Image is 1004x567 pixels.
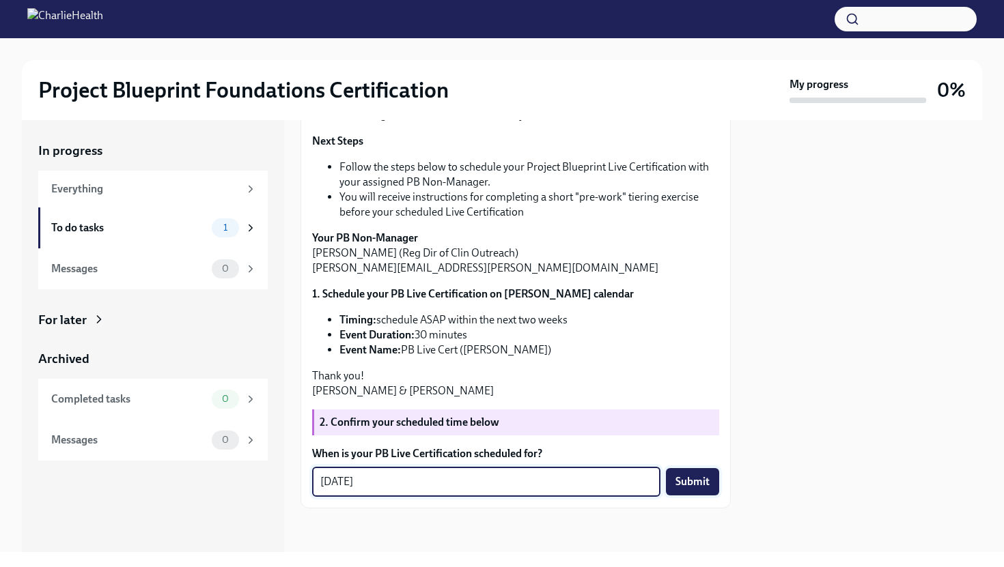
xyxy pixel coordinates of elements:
span: 1 [215,222,236,233]
div: For later [38,311,87,329]
div: Completed tasks [51,392,206,407]
strong: Event Name: [339,343,401,356]
strong: 2. Confirm your scheduled time below [320,416,499,428]
li: Follow the steps below to schedule your Project Blueprint Live Certification with your assigned P... [339,160,719,190]
strong: Event Duration: [339,328,415,341]
h3: 0% [937,78,966,102]
span: 0 [214,435,237,445]
a: Completed tasks0 [38,379,268,420]
a: In progress [38,142,268,160]
strong: My progress [790,77,848,92]
li: 30 minutes [339,328,719,343]
strong: Timing: [339,313,376,326]
strong: Your PB Non-Manager [312,231,418,244]
a: Everything [38,171,268,207]
div: Messages [51,261,206,276]
span: 0 [214,263,237,274]
li: schedule ASAP within the next two weeks [339,312,719,328]
strong: Next Steps [312,134,363,147]
img: CharlieHealth [27,8,103,30]
a: For later [38,311,268,329]
a: Messages0 [38,248,268,289]
a: To do tasks1 [38,207,268,248]
p: Thank you! [PERSON_NAME] & [PERSON_NAME] [312,368,719,398]
a: Messages0 [38,420,268,461]
li: You will receive instructions for completing a short "pre-work" tiering exercise before your sche... [339,190,719,220]
div: To do tasks [51,220,206,235]
div: Messages [51,433,206,448]
h2: Project Blueprint Foundations Certification [38,76,449,104]
span: 0 [214,394,237,404]
span: Submit [675,475,710,489]
textarea: [DATE] [320,474,652,490]
p: [PERSON_NAME] (Reg Dir of Clin Outreach) [PERSON_NAME][EMAIL_ADDRESS][PERSON_NAME][DOMAIN_NAME] [312,231,719,276]
li: PB Live Cert ([PERSON_NAME]) [339,343,719,358]
label: When is your PB Live Certification scheduled for? [312,446,719,461]
button: Submit [666,468,719,495]
div: Everything [51,181,239,197]
a: Archived [38,350,268,368]
strong: 1. Schedule your PB Live Certification on [PERSON_NAME] calendar [312,287,634,300]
